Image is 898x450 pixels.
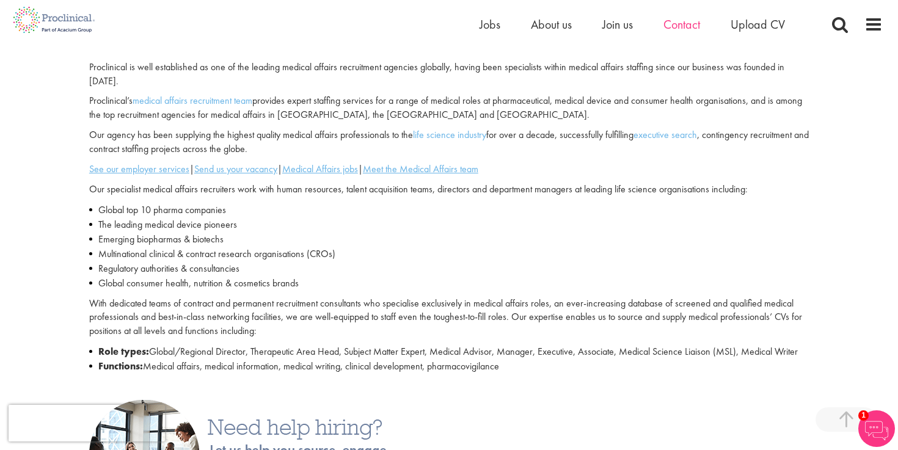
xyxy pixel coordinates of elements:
[531,16,572,32] a: About us
[133,94,252,107] a: medical affairs recruitment team
[98,360,143,372] strong: Functions:
[89,261,809,276] li: Regulatory authorities & consultancies
[89,297,809,339] p: With dedicated teams of contract and permanent recruitment consultants who specialise exclusively...
[858,410,895,447] img: Chatbot
[89,162,189,175] a: See our employer services
[89,217,809,232] li: The leading medical device pioneers
[633,128,697,141] a: executive search
[9,405,165,441] iframe: reCAPTCHA
[89,94,809,122] p: Proclinical’s provides expert staffing services for a range of medical roles at pharmaceutical, m...
[731,16,785,32] a: Upload CV
[89,232,809,247] li: Emerging biopharmas & biotechs
[89,183,809,197] p: Our specialist medical affairs recruiters work with human resources, talent acquisition teams, di...
[480,16,500,32] a: Jobs
[363,162,478,175] a: Meet the Medical Affairs team
[89,203,809,217] li: Global top 10 pharma companies
[89,247,809,261] li: Multinational clinical & contract research organisations (CROs)
[282,162,358,175] a: Medical Affairs jobs
[663,16,700,32] a: Contact
[194,162,277,175] a: Send us your vacancy
[89,359,809,374] li: Medical affairs, medical information, medical writing, clinical development, pharmacovigilance
[89,344,809,359] li: Global/Regional Director, Therapeutic Area Head, Subject Matter Expert, Medical Advisor, Manager,...
[89,162,809,176] p: | | |
[89,128,809,156] p: Our agency has been supplying the highest quality medical affairs professionals to the for over a...
[602,16,633,32] a: Join us
[89,60,809,89] p: Proclinical is well established as one of the leading medical affairs recruitment agencies global...
[858,410,869,421] span: 1
[89,276,809,291] li: Global consumer health, nutrition & cosmetics brands
[413,128,486,141] a: life science industry
[98,345,149,358] strong: Role types:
